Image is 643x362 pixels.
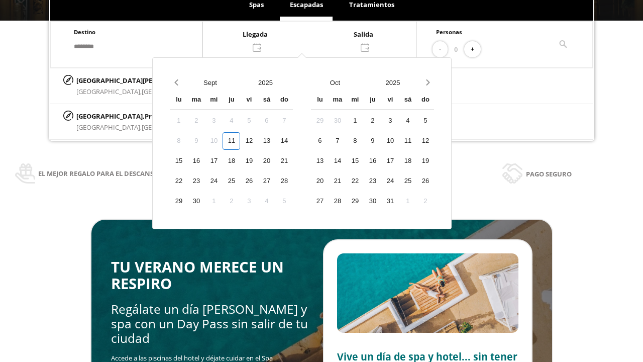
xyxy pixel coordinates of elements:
[381,172,399,190] div: 24
[240,112,258,130] div: 5
[205,112,223,130] div: 3
[381,92,399,109] div: vi
[275,193,293,210] div: 5
[111,257,284,294] span: TU VERANO MERECE UN RESPIRO
[346,172,364,190] div: 22
[187,193,205,210] div: 30
[142,87,205,96] span: [GEOGRAPHIC_DATA]
[258,152,275,170] div: 20
[311,92,434,210] div: Calendar wrapper
[205,132,223,150] div: 10
[381,193,399,210] div: 31
[223,132,240,150] div: 11
[275,132,293,150] div: 14
[399,132,416,150] div: 11
[311,92,329,109] div: lu
[364,132,381,150] div: 9
[187,92,205,109] div: ma
[364,112,381,130] div: 2
[416,172,434,190] div: 26
[170,112,293,210] div: Calendar days
[240,132,258,150] div: 12
[421,74,434,92] button: Next month
[76,87,142,96] span: [GEOGRAPHIC_DATA],
[311,193,329,210] div: 27
[38,168,197,179] span: El mejor regalo para el descanso y la salud
[436,28,462,36] span: Personas
[416,112,434,130] div: 5
[416,152,434,170] div: 19
[526,168,572,179] span: Pago seguro
[205,92,223,109] div: mi
[240,172,258,190] div: 26
[346,92,364,109] div: mi
[275,112,293,130] div: 7
[187,172,205,190] div: 23
[258,112,275,130] div: 6
[258,132,275,150] div: 13
[240,152,258,170] div: 19
[311,112,329,130] div: 29
[170,92,293,210] div: Calendar wrapper
[275,92,293,109] div: do
[258,193,275,210] div: 4
[111,301,308,347] span: Regálate un día [PERSON_NAME] y spa con un Day Pass sin salir de tu ciudad
[258,172,275,190] div: 27
[346,193,364,210] div: 29
[311,172,329,190] div: 20
[329,112,346,130] div: 30
[170,112,187,130] div: 1
[399,193,416,210] div: 1
[170,172,187,190] div: 22
[346,152,364,170] div: 15
[346,112,364,130] div: 1
[142,123,205,132] span: [GEOGRAPHIC_DATA]
[306,74,364,92] button: Open months overlay
[205,193,223,210] div: 1
[364,193,381,210] div: 30
[238,74,293,92] button: Open years overlay
[223,152,240,170] div: 18
[145,112,175,121] span: Provincia
[205,172,223,190] div: 24
[187,132,205,150] div: 9
[364,92,381,109] div: ju
[76,111,205,122] p: [GEOGRAPHIC_DATA],
[364,74,421,92] button: Open years overlay
[364,172,381,190] div: 23
[454,44,458,55] span: 0
[364,152,381,170] div: 16
[74,28,95,36] span: Destino
[187,112,205,130] div: 2
[399,92,416,109] div: sá
[76,75,220,86] p: [GEOGRAPHIC_DATA][PERSON_NAME],
[329,132,346,150] div: 7
[381,152,399,170] div: 17
[399,112,416,130] div: 4
[240,193,258,210] div: 3
[329,193,346,210] div: 28
[464,41,481,58] button: +
[329,92,346,109] div: ma
[205,152,223,170] div: 17
[433,41,448,58] button: -
[329,152,346,170] div: 14
[381,132,399,150] div: 10
[240,92,258,109] div: vi
[223,92,240,109] div: ju
[170,152,187,170] div: 15
[223,193,240,210] div: 2
[170,74,182,92] button: Previous month
[187,152,205,170] div: 16
[170,92,187,109] div: lu
[329,172,346,190] div: 21
[170,193,187,210] div: 29
[381,112,399,130] div: 3
[76,123,142,132] span: [GEOGRAPHIC_DATA],
[182,74,238,92] button: Open months overlay
[416,193,434,210] div: 2
[399,152,416,170] div: 18
[416,92,434,109] div: do
[399,172,416,190] div: 25
[311,132,329,150] div: 6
